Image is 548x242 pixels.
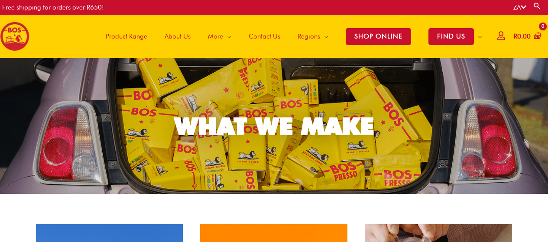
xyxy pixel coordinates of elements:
[337,15,420,58] a: SHOP ONLINE
[199,15,240,58] a: More
[346,28,411,45] span: SHOP ONLINE
[512,27,542,46] a: View Shopping Cart, empty
[156,15,199,58] a: About Us
[289,15,337,58] a: Regions
[428,28,474,45] span: FIND US
[240,15,289,58] a: Contact Us
[91,15,491,58] nav: Site Navigation
[298,23,320,49] span: Regions
[97,15,156,58] a: Product Range
[106,23,147,49] span: Product Range
[513,3,526,11] a: ZA
[208,23,223,49] span: More
[533,2,542,10] a: Search button
[514,32,517,40] span: R
[514,32,531,40] bdi: 0.00
[249,23,280,49] span: Contact Us
[175,114,374,138] div: WHAT WE MAKE
[165,23,191,49] span: About Us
